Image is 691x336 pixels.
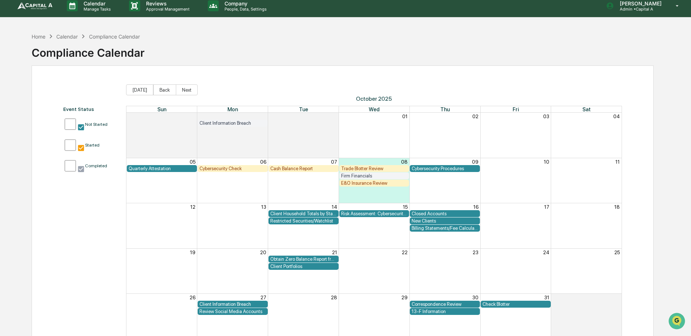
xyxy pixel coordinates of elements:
[332,249,337,255] button: 21
[614,295,620,300] button: 01
[7,56,20,69] img: 1746055101610-c473b297-6a78-478c-a979-82029cc54cd1
[199,120,266,126] div: Client Information Breach
[4,103,49,116] a: 🔎Data Lookup
[299,106,308,112] span: Tue
[412,211,478,216] div: Closed Accounts
[412,301,478,307] div: Correspondence Review
[614,249,620,255] button: 25
[401,159,408,165] button: 08
[78,0,114,7] p: Calendar
[53,92,58,98] div: 🗄️
[412,218,478,224] div: New Clients
[260,249,266,255] button: 20
[440,106,450,112] span: Thu
[4,89,50,102] a: 🖐️Preclearance
[32,40,145,59] div: Compliance Calendar
[270,256,337,262] div: Obtain Zero Balance Report from Custodian
[176,84,198,95] button: Next
[56,33,78,40] div: Calendar
[126,84,153,95] button: [DATE]
[544,295,549,300] button: 31
[260,295,266,300] button: 27
[63,106,119,112] div: Event Status
[7,92,13,98] div: 🖐️
[140,0,193,7] p: Reviews
[72,123,88,129] span: Pylon
[15,92,47,99] span: Preclearance
[341,211,408,216] div: Risk Assessment: Cybersecurity and Technology Vendor Review
[15,105,46,113] span: Data Lookup
[369,106,380,112] span: Wed
[190,159,195,165] button: 05
[473,204,478,210] button: 16
[153,84,176,95] button: Back
[189,113,195,119] button: 28
[582,106,591,112] span: Sat
[412,166,478,171] div: Cybersecurity Procedures
[270,264,337,269] div: Client Portfolios
[482,301,549,307] div: Check Blotter
[473,249,478,255] button: 23
[412,225,478,231] div: Billing Statements/Fee Calculations Report
[227,106,238,112] span: Mon
[543,113,549,119] button: 03
[78,7,114,12] p: Manage Tasks
[126,95,622,102] span: October 2025
[51,123,88,129] a: Powered byPylon
[615,159,620,165] button: 11
[270,211,337,216] div: Client Household Totals by State
[341,173,408,179] div: Firm Financials
[140,7,193,12] p: Approval Management
[402,249,408,255] button: 22
[544,159,549,165] button: 10
[89,33,140,40] div: Compliance Calendar
[260,159,266,165] button: 06
[412,309,478,314] div: 13-F Information
[219,0,270,7] p: Company
[513,106,519,112] span: Fri
[85,163,107,168] div: Completed
[668,312,687,332] iframe: Open customer support
[401,295,408,300] button: 29
[341,166,408,171] div: Trade Blotter Review
[613,113,620,119] button: 04
[199,166,266,171] div: Cybersecurity Check
[614,7,665,12] p: Admin • Capital A
[332,204,337,210] button: 14
[402,113,408,119] button: 01
[260,113,266,119] button: 29
[85,122,108,127] div: Not Started
[25,63,92,69] div: We're available if you need us!
[614,204,620,210] button: 18
[331,159,337,165] button: 07
[199,301,266,307] div: Client Information Breach
[472,159,478,165] button: 09
[472,295,478,300] button: 30
[543,249,549,255] button: 24
[219,7,270,12] p: People, Data, Settings
[190,249,195,255] button: 19
[331,113,337,119] button: 30
[85,143,100,148] div: Started
[331,295,337,300] button: 28
[472,113,478,119] button: 02
[199,309,266,314] div: Review Social Media Accounts
[270,166,337,171] div: Cash Balance Report
[7,15,132,27] p: How can we help?
[157,106,166,112] span: Sun
[60,92,90,99] span: Attestations
[403,204,408,210] button: 15
[544,204,549,210] button: 17
[7,106,13,112] div: 🔎
[341,180,408,186] div: E&O Insurance Review
[32,33,45,40] div: Home
[25,56,119,63] div: Start new chat
[614,0,665,7] p: [PERSON_NAME]
[261,204,266,210] button: 13
[270,218,337,224] div: Restricted Securities/Watchlist
[50,89,93,102] a: 🗄️Attestations
[190,295,195,300] button: 26
[190,204,195,210] button: 12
